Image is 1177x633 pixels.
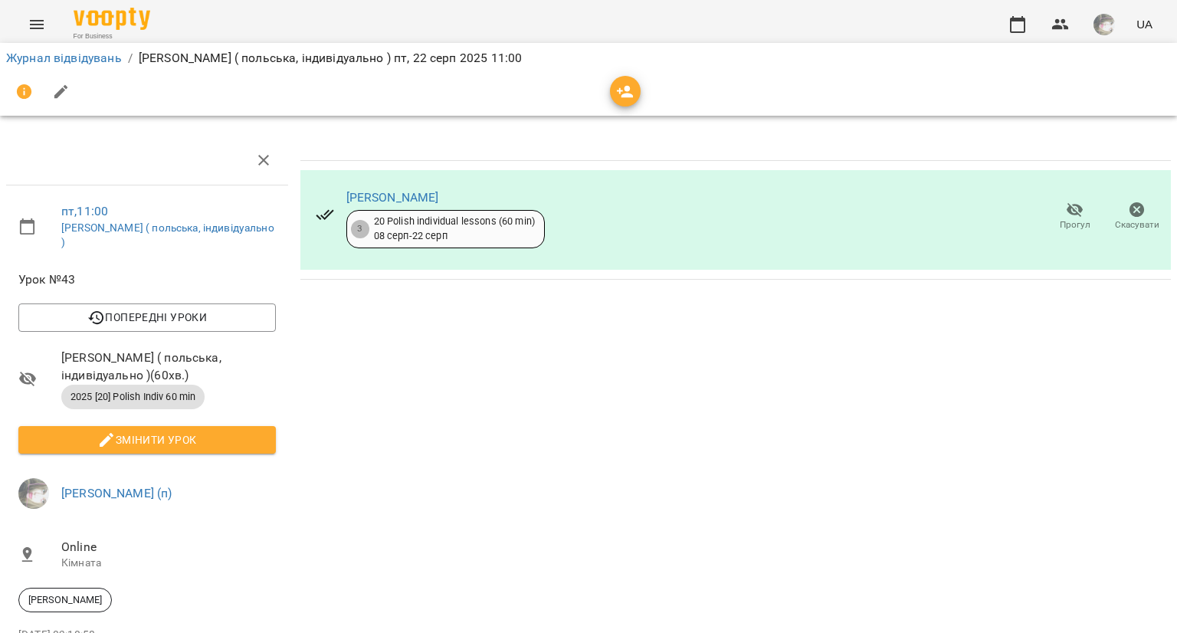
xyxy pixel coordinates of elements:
[61,486,172,500] a: [PERSON_NAME] (п)
[18,271,276,289] span: Урок №43
[19,593,111,607] span: [PERSON_NAME]
[18,478,49,509] img: e3906ac1da6b2fc8356eee26edbd6dfe.jpg
[1060,218,1090,231] span: Прогул
[61,556,276,571] p: Кімната
[74,8,150,30] img: Voopty Logo
[1115,218,1159,231] span: Скасувати
[1044,195,1106,238] button: Прогул
[18,6,55,43] button: Menu
[139,49,522,67] p: [PERSON_NAME] ( польська, індивідуально ) пт, 22 серп 2025 11:00
[18,588,112,612] div: [PERSON_NAME]
[74,31,150,41] span: For Business
[61,538,276,556] span: Online
[61,221,274,249] a: [PERSON_NAME] ( польська, індивідуально )
[374,215,535,243] div: 20 Polish individual lessons (60 min) 08 серп - 22 серп
[61,204,108,218] a: пт , 11:00
[351,220,369,238] div: 3
[6,49,1171,67] nav: breadcrumb
[18,426,276,454] button: Змінити урок
[1130,10,1159,38] button: UA
[31,308,264,326] span: Попередні уроки
[1093,14,1115,35] img: e3906ac1da6b2fc8356eee26edbd6dfe.jpg
[1136,16,1152,32] span: UA
[61,349,276,385] span: [PERSON_NAME] ( польська, індивідуально ) ( 60 хв. )
[6,51,122,65] a: Журнал відвідувань
[346,190,439,205] a: [PERSON_NAME]
[18,303,276,331] button: Попередні уроки
[61,390,205,404] span: 2025 [20] Polish Indiv 60 min
[31,431,264,449] span: Змінити урок
[128,49,133,67] li: /
[1106,195,1168,238] button: Скасувати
